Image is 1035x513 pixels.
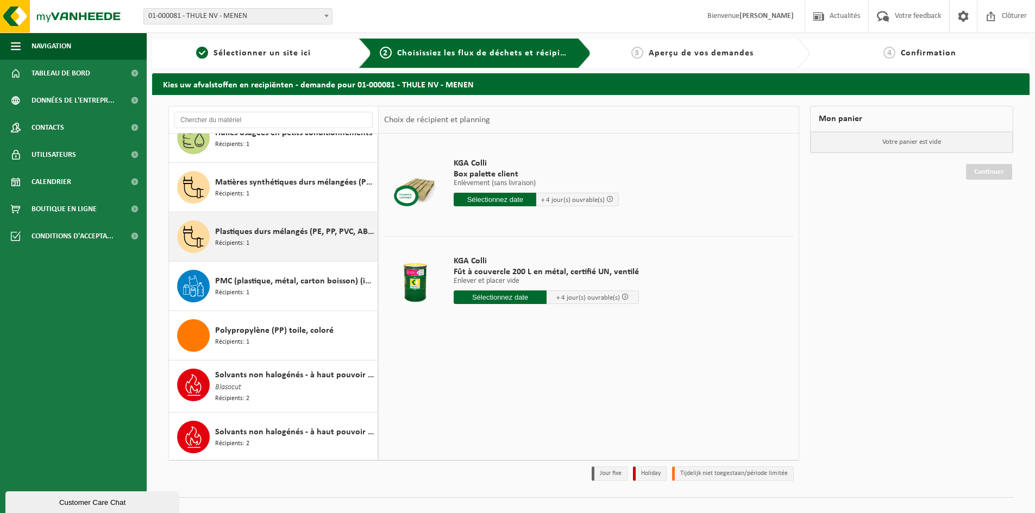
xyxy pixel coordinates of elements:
span: Plastiques durs mélangés (PE, PP, PVC, ABS, PC, PA, ...), recyclable (industriel) [215,225,375,238]
span: 4 [883,47,895,59]
a: Continuer [966,164,1012,180]
span: Récipients: 1 [215,189,249,199]
span: Blasocut [215,382,241,394]
span: Box palette client [454,169,619,180]
span: Récipients: 1 [215,140,249,150]
span: 01-000081 - THULE NV - MENEN [143,8,333,24]
span: 2 [380,47,392,59]
span: 01-000081 - THULE NV - MENEN [144,9,332,24]
input: Sélectionnez date [454,290,547,304]
button: Plastiques durs mélangés (PE, PP, PVC, ABS, PC, PA, ...), recyclable (industriel) Récipients: 1 [169,212,378,262]
div: Choix de récipient et planning [379,106,495,134]
iframe: chat widget [5,489,181,513]
input: Chercher du matériel [174,112,373,128]
span: Matières synthétiques durs mélangées (PE, PP et PVC), recyclables (industriel) [215,176,375,189]
h2: Kies uw afvalstoffen en recipiënten - demande pour 01-000081 - THULE NV - MENEN [152,73,1030,94]
div: Mon panier [810,106,1013,132]
button: Polypropylène (PP) toile, coloré Récipients: 1 [169,311,378,360]
button: PMC (plastique, métal, carton boisson) (industriel) Récipients: 1 [169,262,378,311]
button: Huiles usagées en petits conditionnements Récipients: 1 [169,113,378,163]
p: Enlever et placer vide [454,277,639,285]
span: 1 [196,47,208,59]
span: Contacts [32,114,64,141]
strong: [PERSON_NAME] [739,12,794,20]
span: Tableau de bord [32,60,90,87]
span: Navigation [32,33,71,60]
span: Calendrier [32,168,71,195]
span: Données de l'entrepr... [32,87,115,114]
span: Confirmation [901,49,956,58]
span: + 4 jour(s) ouvrable(s) [541,197,605,204]
span: Utilisateurs [32,141,76,168]
button: Solvants non halogénés - à haut pouvoir calorifique en petits emballages (<200L) Récipients: 2 [169,413,378,461]
span: Conditions d'accepta... [32,223,114,250]
span: Polypropylène (PP) toile, coloré [215,324,334,337]
span: Récipients: 1 [215,238,249,249]
span: PMC (plastique, métal, carton boisson) (industriel) [215,275,375,288]
span: Fût à couvercle 200 L en métal, certifié UN, ventilé [454,267,639,277]
span: Aperçu de vos demandes [649,49,754,58]
span: Solvants non halogénés - à haut pouvoir calorifique en fût 200L [215,369,375,382]
p: Votre panier est vide [811,132,1013,153]
span: Sélectionner un site ici [214,49,311,58]
li: Jour fixe [592,466,628,481]
button: Solvants non halogénés - à haut pouvoir calorifique en fût 200L Blasocut Récipients: 2 [169,360,378,413]
li: Holiday [633,466,667,481]
span: Récipients: 2 [215,394,249,404]
button: Matières synthétiques durs mélangées (PE, PP et PVC), recyclables (industriel) Récipients: 1 [169,163,378,212]
span: KGA Colli [454,256,639,267]
input: Sélectionnez date [454,193,536,206]
span: Boutique en ligne [32,195,97,223]
span: Récipients: 2 [215,439,249,449]
span: Solvants non halogénés - à haut pouvoir calorifique en petits emballages (<200L) [215,426,375,439]
span: Choisissiez les flux de déchets et récipients [397,49,578,58]
p: Enlèvement (sans livraison) [454,180,619,187]
span: KGA Colli [454,158,619,169]
span: Récipients: 1 [215,288,249,298]
span: Récipients: 1 [215,337,249,347]
span: + 4 jour(s) ouvrable(s) [556,294,620,301]
span: 3 [631,47,643,59]
li: Tijdelijk niet toegestaan/période limitée [672,466,794,481]
a: 1Sélectionner un site ici [158,47,350,60]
